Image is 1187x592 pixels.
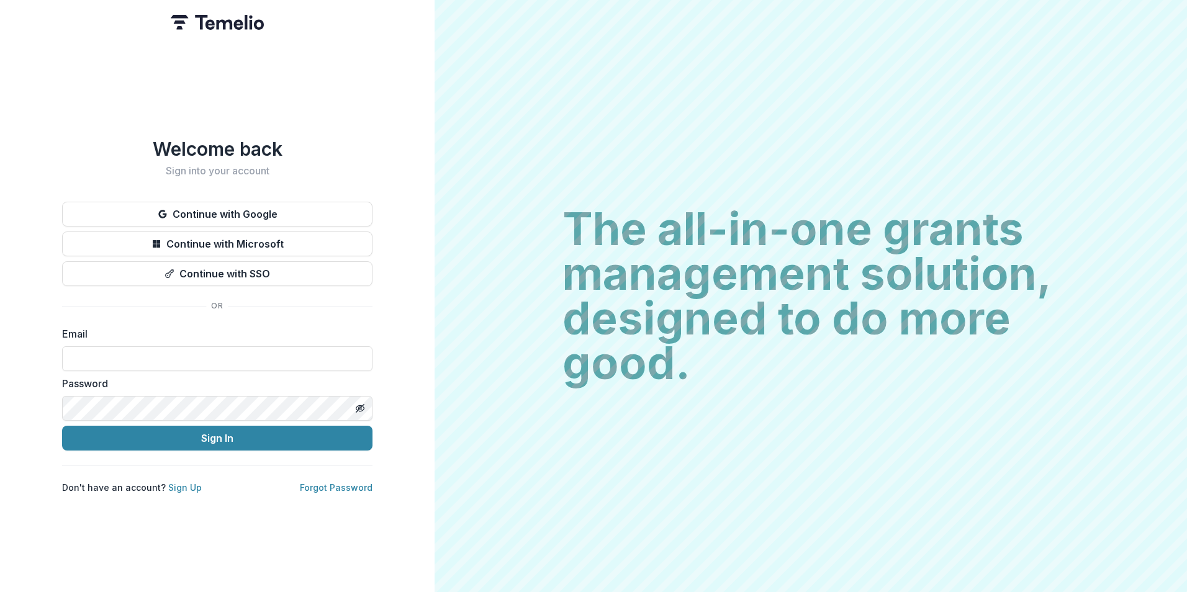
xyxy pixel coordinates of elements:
button: Continue with SSO [62,261,372,286]
label: Email [62,326,365,341]
button: Sign In [62,426,372,451]
img: Temelio [171,15,264,30]
h1: Welcome back [62,138,372,160]
p: Don't have an account? [62,481,202,494]
label: Password [62,376,365,391]
h2: Sign into your account [62,165,372,177]
a: Forgot Password [300,482,372,493]
button: Continue with Google [62,202,372,226]
button: Toggle password visibility [350,398,370,418]
button: Continue with Microsoft [62,231,372,256]
a: Sign Up [168,482,202,493]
